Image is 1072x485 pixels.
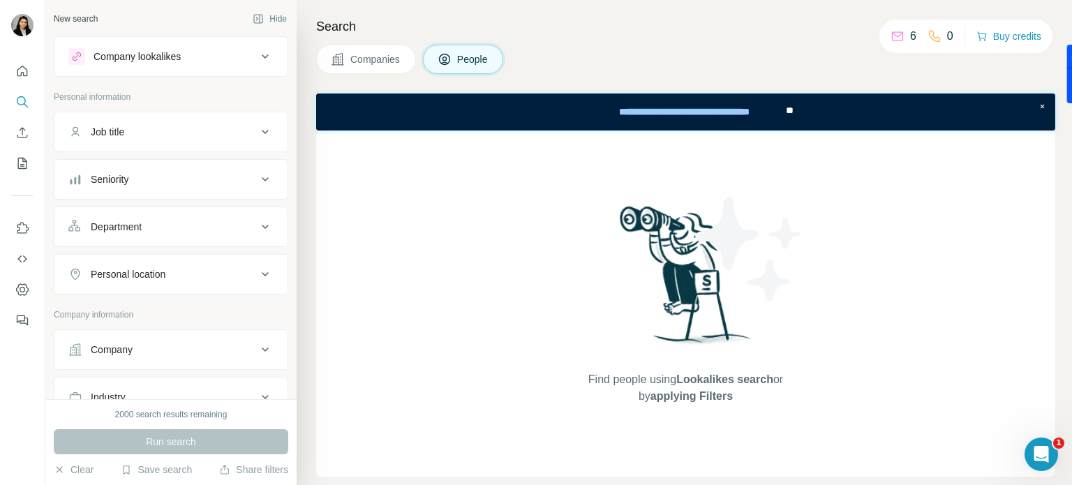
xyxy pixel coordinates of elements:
button: Search [11,89,33,114]
button: Job title [54,115,288,149]
button: Industry [54,380,288,414]
div: Seniority [91,172,128,186]
div: New search [54,13,98,25]
p: Company information [54,308,288,321]
div: Department [91,220,142,234]
img: Surfe Illustration - Stars [686,186,812,312]
button: Hide [243,8,297,29]
h4: Search [316,17,1055,36]
button: Save search [121,463,192,477]
button: Enrich CSV [11,120,33,145]
button: Company lookalikes [54,40,288,73]
span: Lookalikes search [676,373,773,385]
iframe: Intercom live chat [1025,438,1058,471]
p: Personal information [54,91,288,103]
button: Share filters [219,463,288,477]
button: Personal location [54,258,288,291]
button: Use Surfe API [11,246,33,271]
p: 0 [947,28,953,45]
button: Department [54,210,288,244]
span: 1 [1053,438,1064,449]
div: 2000 search results remaining [115,408,228,421]
button: Company [54,333,288,366]
button: Use Surfe on LinkedIn [11,216,33,241]
div: Job title [91,125,124,139]
button: Buy credits [976,27,1041,46]
p: 6 [910,28,916,45]
div: Company lookalikes [94,50,181,64]
div: Personal location [91,267,165,281]
button: My lists [11,151,33,176]
button: Dashboard [11,277,33,302]
button: Feedback [11,308,33,333]
img: Avatar [11,14,33,36]
button: Seniority [54,163,288,196]
div: Company [91,343,133,357]
span: People [457,52,489,66]
span: Find people using or by [574,371,797,405]
button: Quick start [11,59,33,84]
iframe: Banner [316,94,1055,130]
div: Industry [91,390,126,404]
span: Companies [350,52,401,66]
span: applying Filters [650,390,733,402]
button: Clear [54,463,94,477]
img: Surfe Illustration - Woman searching with binoculars [613,202,759,358]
